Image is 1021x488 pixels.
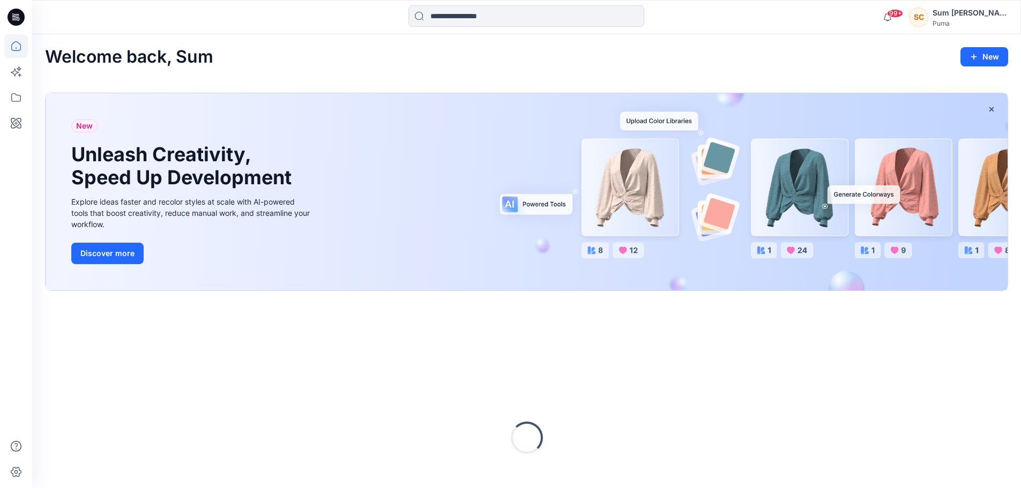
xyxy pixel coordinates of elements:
div: SC [909,7,928,27]
button: New [960,47,1008,66]
span: 99+ [887,9,903,18]
span: New [76,119,93,132]
button: Discover more [71,243,144,264]
h1: Unleash Creativity, Speed Up Development [71,143,296,189]
a: Discover more [71,243,312,264]
div: Explore ideas faster and recolor styles at scale with AI-powered tools that boost creativity, red... [71,196,312,230]
div: Puma [933,19,1008,27]
h2: Welcome back, Sum [45,47,213,67]
div: Sum [PERSON_NAME] [933,6,1008,19]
